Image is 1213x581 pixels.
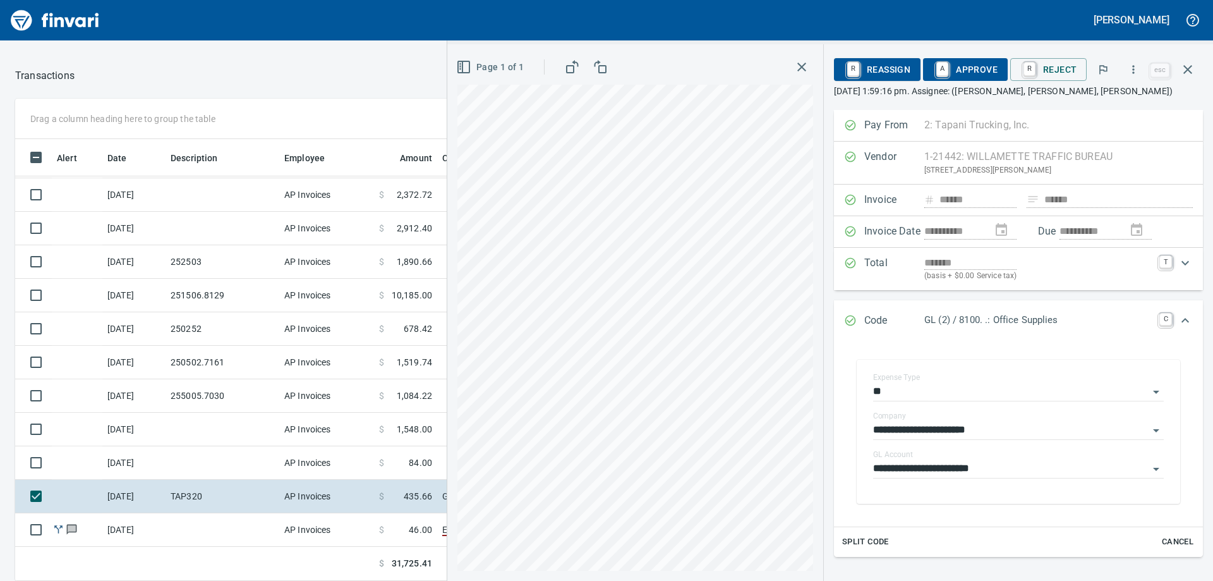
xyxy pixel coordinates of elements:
a: A [936,62,948,76]
div: Expand [834,342,1203,557]
span: $ [379,222,384,235]
td: GL (2) / 8100. .: Office Supplies [437,480,753,513]
span: 46.00 [409,523,432,536]
span: $ [379,557,384,570]
span: $ [379,389,384,402]
td: [DATE] [102,513,166,547]
button: [PERSON_NAME] [1090,10,1173,30]
div: Expand [834,300,1203,342]
span: 10,185.00 [392,289,432,302]
span: Split Code [842,535,889,549]
span: Approve [933,59,998,80]
span: $ [379,423,384,436]
td: [DATE] [102,413,166,446]
td: AP Invoices [279,446,374,480]
td: 255005.7030 [166,379,279,413]
a: T [1159,255,1172,268]
td: AP Invoices [279,245,374,279]
span: $ [379,523,384,536]
span: $ [379,289,384,302]
span: 678.42 [404,322,432,335]
p: GL (2) / 8100. .: Office Supplies [924,313,1152,327]
button: RReject [1010,58,1087,81]
td: AP Invoices [279,513,374,547]
div: Expand [834,248,1203,290]
p: Code [864,313,924,329]
button: Page 1 of 1 [454,56,529,79]
img: Finvari [8,5,102,35]
td: AP Invoices [279,346,374,379]
span: Description [171,150,234,166]
span: Amount [400,150,432,166]
button: Cancel [1157,532,1198,552]
td: [DATE] [102,346,166,379]
span: Coding [442,150,471,166]
button: Open [1147,422,1165,439]
a: C [1159,313,1172,326]
span: Close invoice [1147,54,1203,85]
label: Expense Type [873,374,920,381]
span: $ [379,356,384,369]
a: R [1023,62,1035,76]
td: TAP320 [166,480,279,513]
td: AP Invoices [279,312,374,346]
span: 1,084.22 [397,389,432,402]
span: Coding [442,150,488,166]
p: [DATE] 1:59:16 pm. Assignee: ([PERSON_NAME], [PERSON_NAME], [PERSON_NAME]) [834,85,1203,97]
td: 251506.8129 [166,279,279,312]
button: RReassign [834,58,920,81]
label: Company [873,412,906,420]
td: [DATE] [102,178,166,212]
td: AP Invoices [279,379,374,413]
td: AP Invoices [279,279,374,312]
button: Open [1147,383,1165,401]
span: Description [171,150,218,166]
td: [DATE] [102,245,166,279]
td: [DATE] [102,446,166,480]
span: Employee [284,150,325,166]
td: [DATE] [102,480,166,513]
td: [DATE] [102,279,166,312]
p: (basis + $0.00 Service tax) [924,270,1152,283]
h5: [PERSON_NAME] [1094,13,1169,27]
span: 1,519.74 [397,356,432,369]
td: Equipment (2) / 175: Cleaning / 2: Parts/Other [437,513,753,547]
button: AApprove [923,58,1008,81]
p: Total [864,255,924,283]
td: [DATE] [102,312,166,346]
td: [DATE] [102,379,166,413]
span: $ [379,188,384,201]
span: $ [379,456,384,469]
button: Split Code [839,532,892,552]
a: R [847,62,859,76]
span: Date [107,150,143,166]
span: Reassign [844,59,910,80]
button: More [1119,56,1147,83]
td: 250502.7161 [166,346,279,379]
span: Employee [284,150,341,166]
span: 2,372.72 [397,188,432,201]
span: $ [379,255,384,268]
span: Amount [383,150,432,166]
span: 435.66 [404,490,432,503]
td: AP Invoices [279,212,374,245]
p: Drag a column heading here to group the table [30,113,215,125]
span: Has messages [65,525,78,534]
button: Open [1147,460,1165,478]
span: Alert [57,150,77,166]
span: Date [107,150,127,166]
span: Reject [1020,59,1077,80]
span: 1,548.00 [397,423,432,436]
td: 250252 [166,312,279,346]
span: 84.00 [409,456,432,469]
span: $ [379,490,384,503]
td: AP Invoices [279,413,374,446]
a: esc [1150,63,1169,77]
p: Transactions [15,68,75,83]
nav: breadcrumb [15,68,75,83]
label: GL Account [873,451,913,458]
span: Alert [57,150,94,166]
span: 31,725.41 [392,557,432,570]
td: [DATE] [102,212,166,245]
